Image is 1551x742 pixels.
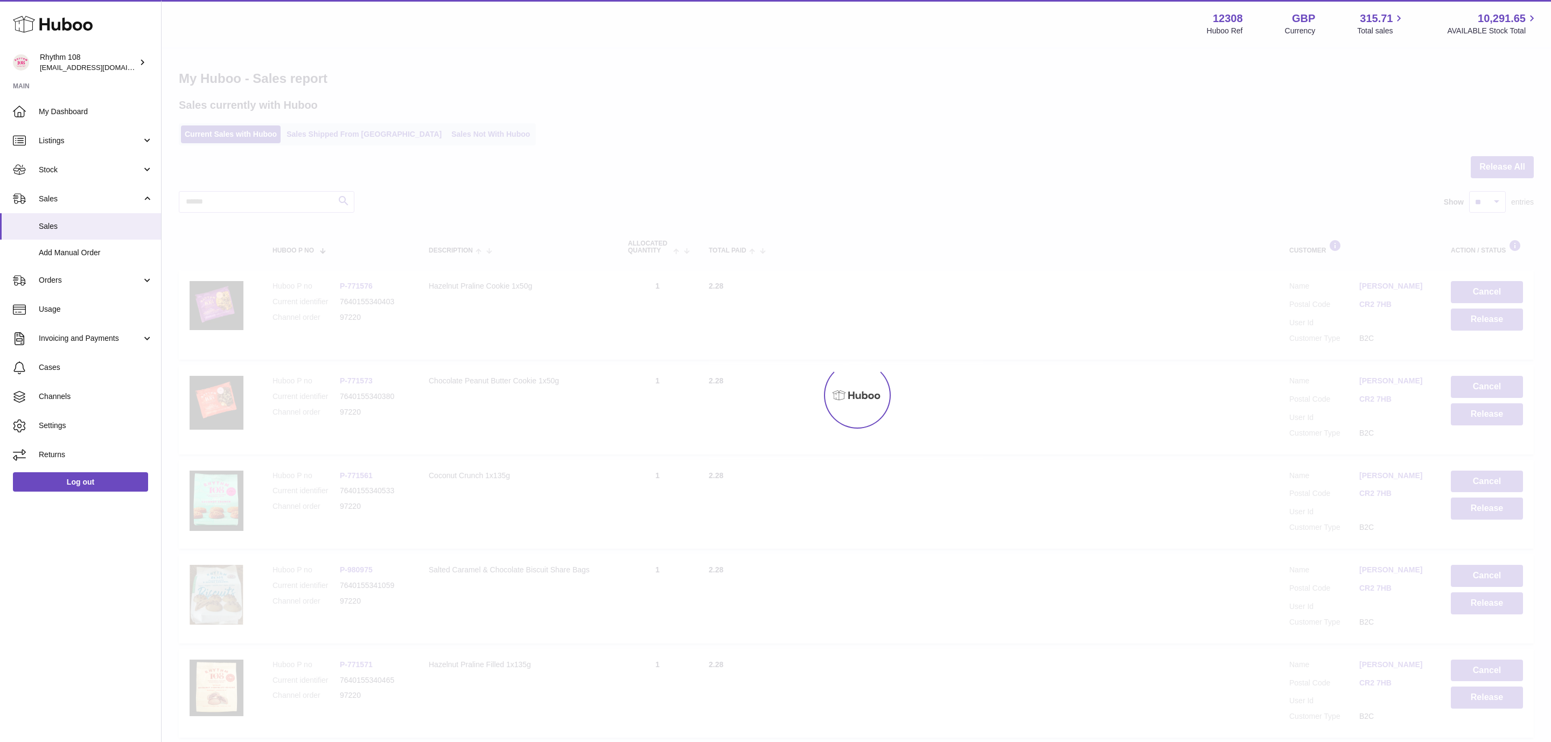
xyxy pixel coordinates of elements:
span: My Dashboard [39,107,153,117]
span: Sales [39,194,142,204]
span: Stock [39,165,142,175]
a: 315.71 Total sales [1357,11,1405,36]
div: Currency [1285,26,1316,36]
span: 10,291.65 [1478,11,1526,26]
span: Orders [39,275,142,285]
span: Channels [39,391,153,402]
strong: 12308 [1213,11,1243,26]
a: 10,291.65 AVAILABLE Stock Total [1447,11,1538,36]
span: Invoicing and Payments [39,333,142,344]
span: Returns [39,450,153,460]
span: [EMAIL_ADDRESS][DOMAIN_NAME] [40,63,158,72]
img: orders@rhythm108.com [13,54,29,71]
span: Total sales [1357,26,1405,36]
span: Listings [39,136,142,146]
span: Add Manual Order [39,248,153,258]
span: AVAILABLE Stock Total [1447,26,1538,36]
div: Rhythm 108 [40,52,137,73]
strong: GBP [1292,11,1315,26]
span: Cases [39,362,153,373]
span: 315.71 [1360,11,1393,26]
a: Log out [13,472,148,492]
span: Sales [39,221,153,232]
span: Settings [39,421,153,431]
span: Usage [39,304,153,314]
div: Huboo Ref [1207,26,1243,36]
